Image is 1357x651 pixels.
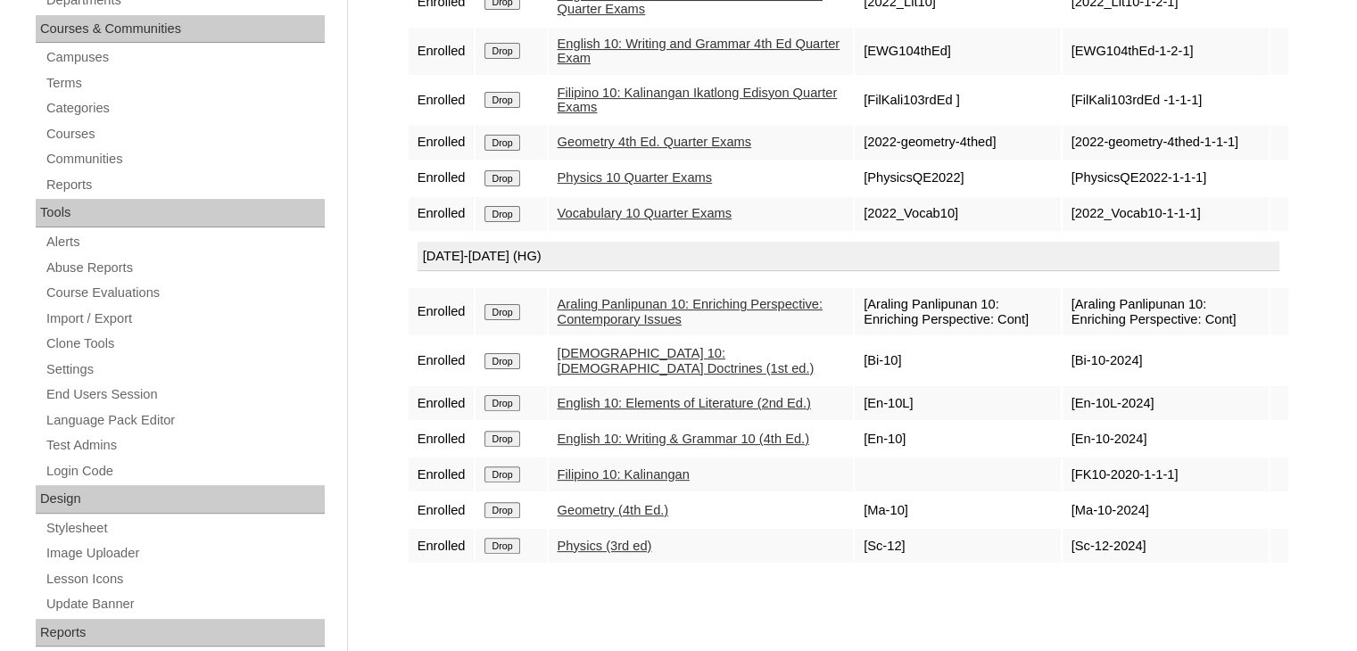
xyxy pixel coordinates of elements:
[1063,197,1269,231] td: [2022_Vocab10-1-1-1]
[409,337,475,384] td: Enrolled
[36,199,325,227] div: Tools
[484,353,519,369] input: Drop
[409,457,475,491] td: Enrolled
[558,346,815,375] a: [DEMOGRAPHIC_DATA] 10: [DEMOGRAPHIC_DATA] Doctrines (1st ed.)
[418,242,1279,272] div: [DATE]-[DATE] (HG)
[45,358,325,381] a: Settings
[484,92,519,108] input: Drop
[45,542,325,564] a: Image Uploader
[484,538,519,554] input: Drop
[558,86,838,115] a: Filipino 10: Kalinangan Ikatlong Edisyon Quarter Exams
[484,170,519,186] input: Drop
[484,395,519,411] input: Drop
[45,231,325,253] a: Alerts
[558,37,840,66] a: English 10: Writing and Grammar 4th Ed Quarter Exam
[36,15,325,44] div: Courses & Communities
[45,517,325,540] a: Stylesheet
[484,206,519,222] input: Drop
[1063,77,1269,124] td: [FilKali103rdEd -1-1-1]
[558,297,823,326] a: Araling Panlipunan 10: Enriching Perspective: Contemporary Issues
[855,77,1061,124] td: [FilKali103rdEd ]
[484,431,519,447] input: Drop
[484,502,519,518] input: Drop
[855,493,1061,527] td: [Ma-10]
[36,619,325,647] div: Reports
[855,28,1061,75] td: [EWG104thEd]
[855,288,1061,335] td: [Araling Panlipunan 10: Enriching Perspective: Cont]
[855,529,1061,563] td: [Sc-12]
[1063,529,1269,563] td: [Sc-12-2024]
[45,72,325,95] a: Terms
[45,97,325,119] a: Categories
[1063,422,1269,456] td: [En-10-2024]
[409,161,475,195] td: Enrolled
[45,460,325,482] a: Login Code
[409,422,475,456] td: Enrolled
[45,568,325,590] a: Lesson Icons
[558,170,713,185] a: Physics 10 Quarter Exams
[409,126,475,160] td: Enrolled
[45,282,325,304] a: Course Evaluations
[45,148,325,170] a: Communities
[409,77,475,124] td: Enrolled
[558,135,751,149] a: Geometry 4th Ed. Quarter Exams
[855,126,1061,160] td: [2022-geometry-4thed]
[45,257,325,279] a: Abuse Reports
[409,386,475,420] td: Enrolled
[409,493,475,527] td: Enrolled
[409,28,475,75] td: Enrolled
[855,161,1061,195] td: [PhysicsQE2022]
[45,174,325,196] a: Reports
[558,539,652,553] a: Physics (3rd ed)
[409,197,475,231] td: Enrolled
[45,308,325,330] a: Import / Export
[1063,457,1269,491] td: [FK10-2020-1-1-1]
[1063,28,1269,75] td: [EWG104thEd-1-2-1]
[45,434,325,457] a: Test Admins
[409,529,475,563] td: Enrolled
[558,503,669,517] a: Geometry (4th Ed.)
[45,123,325,145] a: Courses
[484,135,519,151] input: Drop
[45,409,325,432] a: Language Pack Editor
[855,386,1061,420] td: [En-10L]
[1063,126,1269,160] td: [2022-geometry-4thed-1-1-1]
[45,46,325,69] a: Campuses
[45,383,325,406] a: End Users Session
[484,466,519,482] input: Drop
[855,337,1061,384] td: [Bi-10]
[1063,493,1269,527] td: [Ma-10-2024]
[484,304,519,320] input: Drop
[558,206,732,220] a: Vocabulary 10 Quarter Exams
[484,43,519,59] input: Drop
[855,197,1061,231] td: [2022_Vocab10]
[855,422,1061,456] td: [En-10]
[1063,386,1269,420] td: [En-10L-2024]
[1063,161,1269,195] td: [PhysicsQE2022-1-1-1]
[558,467,690,482] a: Filipino 10: Kalinangan
[45,333,325,355] a: Clone Tools
[36,485,325,514] div: Design
[558,432,809,446] a: English 10: Writing & Grammar 10 (4th Ed.)
[1063,337,1269,384] td: [Bi-10-2024]
[45,593,325,615] a: Update Banner
[558,396,811,410] a: English 10: Elements of Literature (2nd Ed.)
[1063,288,1269,335] td: [Araling Panlipunan 10: Enriching Perspective: Cont]
[409,288,475,335] td: Enrolled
